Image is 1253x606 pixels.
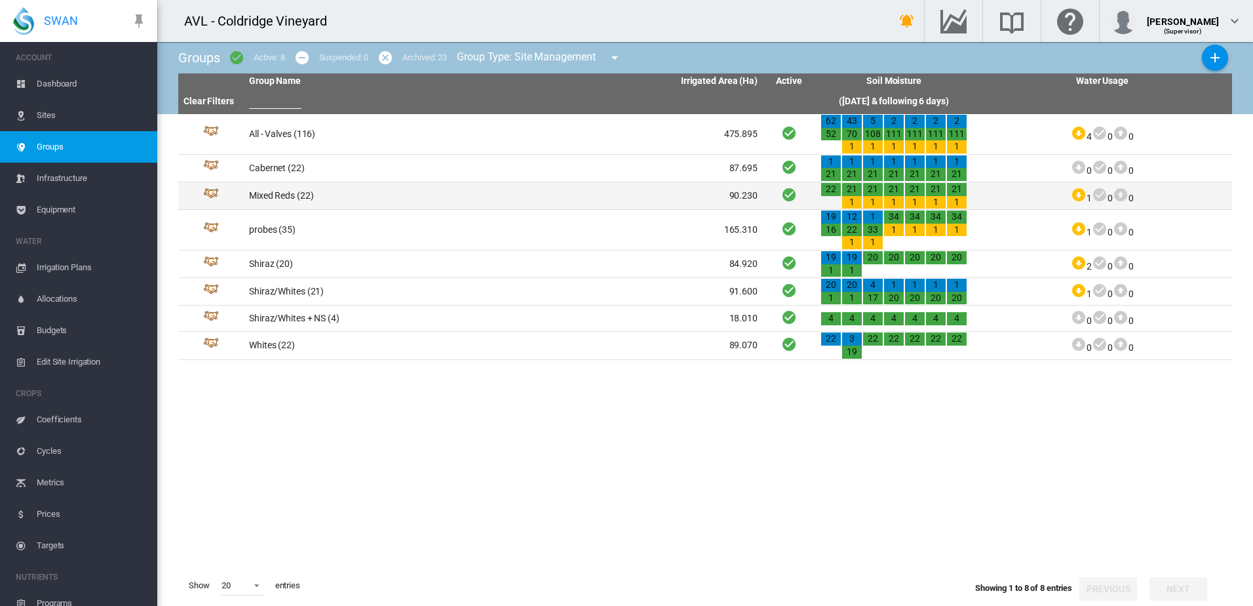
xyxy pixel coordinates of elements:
span: Cycles [37,435,147,467]
span: Irrigated Area (Ha) [681,75,758,86]
tr: Group Id: 32610 probes (35) 165.310 Active 19 16 12 22 1 1 33 1 34 1 34 1 34 1 34 1 100 [178,210,1232,251]
md-icon: icon-minus-circle [294,50,310,66]
td: Group Id: 36883 [178,278,244,305]
span: Metrics [37,467,147,498]
span: Dashboard [37,68,147,100]
md-icon: icon-pin [131,13,147,29]
div: 1 [863,196,883,209]
span: Soil Moisture [866,75,921,86]
md-icon: icon-checkbox-marked-circle [229,50,244,66]
td: Group Id: 32610 [178,210,244,250]
div: 19 [821,211,841,224]
span: 0 0 0 [1071,342,1133,353]
div: 1 [884,279,904,292]
md-icon: Go to the Data Hub [938,13,969,29]
td: Mixed Reds (22) [244,182,503,209]
div: 34 [947,211,967,224]
div: 1 [926,196,946,209]
td: Group Id: 36884 [178,306,244,331]
img: 4.svg [203,126,219,142]
tr: Group Id: 36886 Mixed Reds (22) 90.230 Active 22 21 1 21 1 21 1 21 1 21 1 21 1 100 [178,182,1232,210]
img: 4.svg [203,338,219,353]
md-icon: icon-bell-ring [899,13,915,29]
div: 1 [905,279,925,292]
div: 1 [842,140,862,153]
div: 1 [947,140,967,153]
img: 4.svg [203,188,219,204]
span: Budgets [37,315,147,346]
div: 20 [947,292,967,305]
div: AVL - Coldridge Vineyard [184,12,339,30]
div: 20 [884,292,904,305]
td: Group Id: 36258 [178,114,244,154]
div: 2 [947,115,967,128]
div: 108 [863,128,883,141]
div: 1 [884,155,904,169]
div: 1 [842,196,862,209]
i: Active [781,125,797,141]
td: Shiraz/Whites + NS (4) [244,306,503,331]
div: 1 [926,155,946,169]
div: 4 [926,312,946,325]
div: 19 [842,251,862,264]
div: 21 [884,168,904,181]
div: 21 [947,183,967,196]
div: 19 [842,346,862,359]
span: 18.010 [729,313,758,323]
div: 111 [947,128,967,141]
td: probes (35) [244,210,503,250]
span: 89.070 [729,340,758,350]
md-icon: Click here for help [1054,13,1086,29]
div: 21 [947,168,967,181]
span: Sites [37,100,147,131]
div: 1 [884,140,904,153]
div: 1 [905,196,925,209]
div: 1 [884,196,904,209]
tr: Group Id: 36884 Shiraz/Whites + NS (4) 18.010 Active 4 4 4 4 4 4 4 000 [178,306,1232,332]
button: Next [1149,577,1207,601]
span: ACCOUNT [16,47,147,68]
div: 4 [863,312,883,325]
md-icon: icon-cancel [377,50,393,66]
div: 4 [905,312,925,325]
div: 2 [905,115,925,128]
div: 111 [905,128,925,141]
div: 1 [947,196,967,209]
tr: Group Id: 36882 Shiraz (20) 84.920 Active 19 1 19 1 20 20 20 20 20 200 [178,251,1232,278]
td: Shiraz/Whites (21) [244,278,503,305]
td: Whites (22) [244,332,503,359]
div: 34 [884,211,904,224]
span: 4 0 0 [1071,131,1133,142]
div: 20 [884,251,904,264]
span: 2 0 0 [1071,261,1133,272]
div: 22 [863,333,883,346]
div: 21 [863,168,883,181]
span: 0 0 0 [1071,315,1133,326]
i: Active [781,159,797,175]
span: 475.895 [724,129,758,139]
div: 1 [863,236,883,249]
td: Cabernet (22) [244,155,503,182]
div: 43 [842,115,862,128]
span: Coefficients [37,404,147,435]
md-icon: icon-plus [1207,50,1223,66]
i: Active [781,336,797,352]
span: Infrastructure [37,163,147,194]
span: 0 0 0 [1071,165,1133,176]
td: Group Id: 36881 [178,332,244,359]
span: Equipment [37,194,147,226]
span: WATER [16,231,147,252]
div: 20 [821,279,841,292]
tr: Group Id: 36883 Shiraz/Whites (21) 91.600 Active 20 1 20 1 4 17 1 20 1 20 1 20 1 20 100 [178,278,1232,306]
img: SWAN-Landscape-Logo-Colour-drop.png [13,7,34,35]
div: 1 [947,279,967,292]
span: Groups [37,131,147,163]
div: 17 [863,292,883,305]
span: 90.230 [729,190,758,201]
a: Clear Filters [183,96,234,106]
div: 70 [842,128,862,141]
div: 34 [905,211,925,224]
img: 4.svg [203,256,219,272]
div: 3 [842,333,862,346]
span: SWAN [44,12,78,29]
